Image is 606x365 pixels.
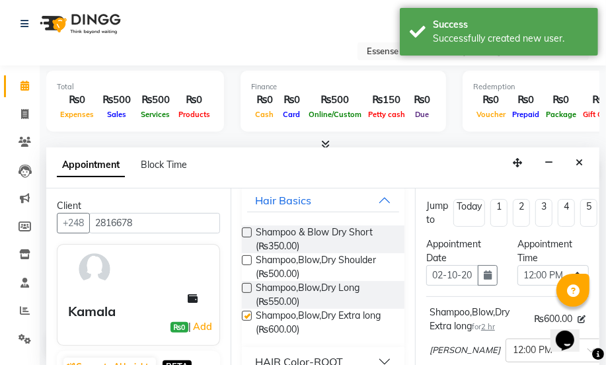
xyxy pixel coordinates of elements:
[175,93,213,108] div: ₨0
[534,312,572,326] span: ₨600.00
[57,199,220,213] div: Client
[57,93,97,108] div: ₨0
[490,199,508,227] li: 1
[543,93,580,108] div: ₨0
[57,81,213,93] div: Total
[426,237,498,265] div: Appointment Date
[509,93,543,108] div: ₨0
[247,188,399,212] button: Hair Basics
[365,93,408,108] div: ₨150
[426,265,478,286] input: yyyy-mm-dd
[75,250,114,288] img: avatar
[34,5,124,42] img: logo
[251,81,436,93] div: Finance
[170,322,188,333] span: ₨0
[513,199,530,227] li: 2
[457,200,482,214] div: Today
[433,18,588,32] div: Success
[191,319,214,335] a: Add
[473,93,509,108] div: ₨0
[57,153,125,177] span: Appointment
[97,93,136,108] div: ₨500
[280,110,304,119] span: Card
[256,225,394,253] span: Shampoo & Blow Dry Short (₨350.00)
[256,281,394,309] span: Shampoo,Blow,Dry Long (₨550.00)
[472,322,495,331] small: for
[408,93,436,108] div: ₨0
[255,192,311,208] div: Hair Basics
[305,93,365,108] div: ₨500
[570,153,589,173] button: Close
[517,237,589,265] div: Appointment Time
[136,93,175,108] div: ₨500
[57,110,97,119] span: Expenses
[57,213,90,233] button: +248
[430,305,529,333] div: Shampoo,Blow,Dry Extra long
[535,199,552,227] li: 3
[580,199,597,227] li: 5
[188,319,214,335] span: |
[473,110,509,119] span: Voucher
[481,322,495,331] span: 2 hr
[426,199,448,227] div: Jump to
[68,302,116,321] div: Kamala
[433,32,588,46] div: Successfully created new user.
[138,110,174,119] span: Services
[558,199,575,227] li: 4
[89,213,220,233] input: Search by Name/Mobile/Email/Code
[509,110,543,119] span: Prepaid
[252,110,278,119] span: Cash
[175,110,213,119] span: Products
[104,110,130,119] span: Sales
[278,93,305,108] div: ₨0
[256,309,394,337] span: Shampoo,Blow,Dry Extra long (₨600.00)
[430,344,500,357] span: [PERSON_NAME]
[305,110,365,119] span: Online/Custom
[412,110,432,119] span: Due
[141,159,187,171] span: Block Time
[365,110,408,119] span: Petty cash
[251,93,278,108] div: ₨0
[550,312,593,352] iframe: chat widget
[256,253,394,281] span: Shampoo,Blow,Dry Shoulder (₨500.00)
[543,110,580,119] span: Package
